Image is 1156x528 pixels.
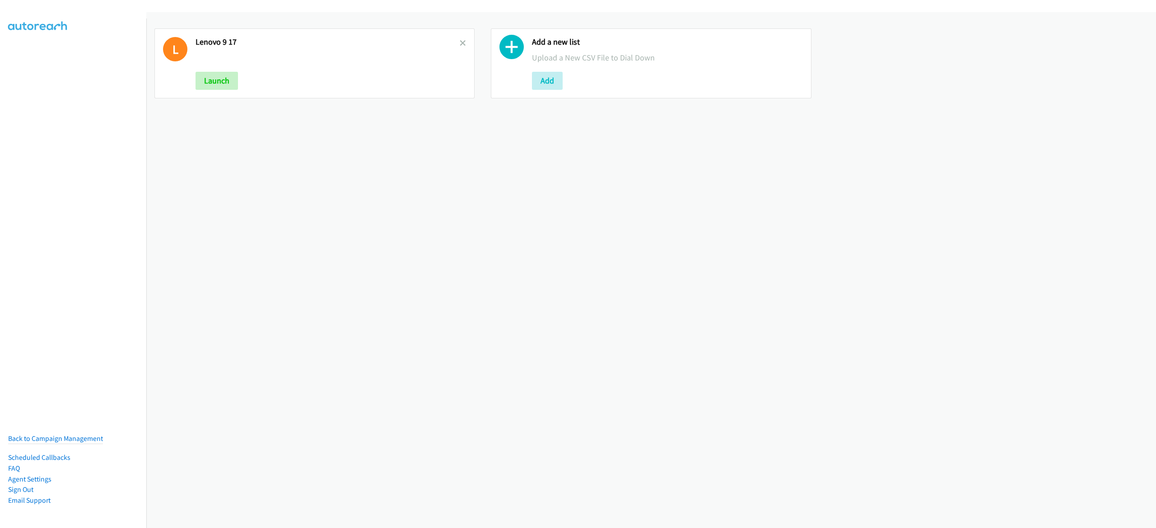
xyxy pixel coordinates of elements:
a: Agent Settings [8,475,51,483]
a: Sign Out [8,485,33,494]
a: Email Support [8,496,51,505]
h1: L [163,37,187,61]
p: Upload a New CSV File to Dial Down [532,51,802,64]
h2: Lenovo 9 17 [196,37,460,47]
button: Add [532,72,563,90]
a: Back to Campaign Management [8,434,103,443]
a: FAQ [8,464,20,472]
h2: Add a new list [532,37,802,47]
a: Scheduled Callbacks [8,453,70,462]
button: Launch [196,72,238,90]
